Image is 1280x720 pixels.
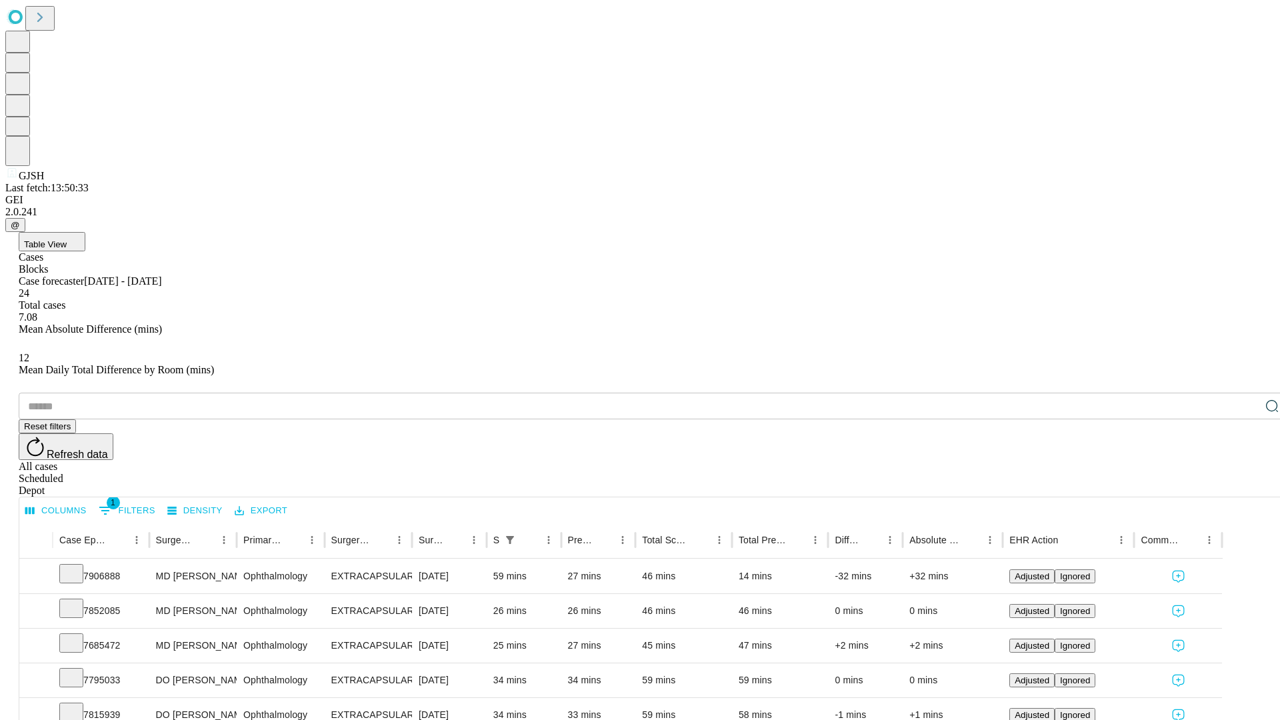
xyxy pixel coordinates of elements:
[215,531,233,549] button: Menu
[835,594,896,628] div: 0 mins
[156,594,230,628] div: MD [PERSON_NAME]
[127,531,146,549] button: Menu
[47,449,108,460] span: Refresh data
[331,594,405,628] div: EXTRACAPSULAR CATARACT REMOVAL WITH [MEDICAL_DATA]
[568,663,629,697] div: 34 mins
[493,559,555,593] div: 59 mins
[390,531,409,549] button: Menu
[19,352,29,363] span: 12
[243,663,317,697] div: Ophthalmology
[909,594,996,628] div: 0 mins
[691,531,710,549] button: Sort
[26,669,46,693] button: Expand
[739,629,822,663] div: 47 mins
[419,594,480,628] div: [DATE]
[521,531,539,549] button: Sort
[331,663,405,697] div: EXTRACAPSULAR CATARACT REMOVAL WITH [MEDICAL_DATA]
[1200,531,1219,549] button: Menu
[493,629,555,663] div: 25 mins
[493,594,555,628] div: 26 mins
[19,364,214,375] span: Mean Daily Total Difference by Room (mins)
[19,287,29,299] span: 24
[419,535,445,545] div: Surgery Date
[835,559,896,593] div: -32 mins
[465,531,483,549] button: Menu
[595,531,613,549] button: Sort
[1009,569,1055,583] button: Adjusted
[739,594,822,628] div: 46 mins
[1060,675,1090,685] span: Ignored
[568,594,629,628] div: 26 mins
[26,635,46,658] button: Expand
[107,496,120,509] span: 1
[156,629,230,663] div: MD [PERSON_NAME]
[962,531,981,549] button: Sort
[164,501,226,521] button: Density
[1009,639,1055,653] button: Adjusted
[156,663,230,697] div: DO [PERSON_NAME]
[739,663,822,697] div: 59 mins
[710,531,729,549] button: Menu
[909,535,961,545] div: Absolute Difference
[243,629,317,663] div: Ophthalmology
[156,535,195,545] div: Surgeon Name
[1055,569,1095,583] button: Ignored
[22,501,90,521] button: Select columns
[981,531,999,549] button: Menu
[909,663,996,697] div: 0 mins
[642,559,725,593] div: 46 mins
[5,206,1275,218] div: 2.0.241
[19,275,84,287] span: Case forecaster
[19,311,37,323] span: 7.08
[1015,606,1049,616] span: Adjusted
[331,535,370,545] div: Surgery Name
[1060,710,1090,720] span: Ignored
[501,531,519,549] button: Show filters
[231,501,291,521] button: Export
[787,531,806,549] button: Sort
[739,559,822,593] div: 14 mins
[5,182,89,193] span: Last fetch: 13:50:33
[1015,571,1049,581] span: Adjusted
[284,531,303,549] button: Sort
[196,531,215,549] button: Sort
[568,535,594,545] div: Predicted In Room Duration
[303,531,321,549] button: Menu
[493,535,499,545] div: Scheduled In Room Duration
[806,531,825,549] button: Menu
[1055,639,1095,653] button: Ignored
[419,629,480,663] div: [DATE]
[862,531,881,549] button: Sort
[1009,604,1055,618] button: Adjusted
[26,565,46,589] button: Expand
[19,170,44,181] span: GJSH
[909,559,996,593] div: +32 mins
[419,559,480,593] div: [DATE]
[331,559,405,593] div: EXTRACAPSULAR CATARACT REMOVAL WITH [MEDICAL_DATA]
[835,663,896,697] div: 0 mins
[24,239,67,249] span: Table View
[84,275,161,287] span: [DATE] - [DATE]
[5,218,25,232] button: @
[419,663,480,697] div: [DATE]
[243,594,317,628] div: Ophthalmology
[568,559,629,593] div: 27 mins
[1112,531,1131,549] button: Menu
[642,663,725,697] div: 59 mins
[1059,531,1078,549] button: Sort
[59,663,143,697] div: 7795033
[539,531,558,549] button: Menu
[59,629,143,663] div: 7685472
[909,629,996,663] div: +2 mins
[19,433,113,460] button: Refresh data
[1015,710,1049,720] span: Adjusted
[642,594,725,628] div: 46 mins
[1060,571,1090,581] span: Ignored
[11,220,20,230] span: @
[5,194,1275,206] div: GEI
[156,559,230,593] div: MD [PERSON_NAME]
[835,535,861,545] div: Difference
[1060,606,1090,616] span: Ignored
[243,559,317,593] div: Ophthalmology
[109,531,127,549] button: Sort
